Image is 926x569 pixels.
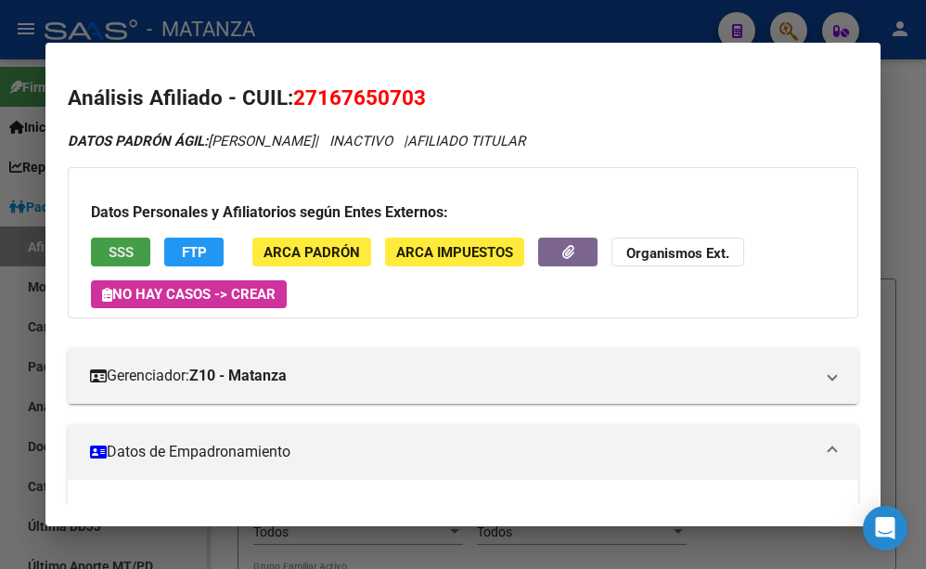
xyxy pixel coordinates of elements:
span: ARCA Impuestos [396,244,513,261]
span: No hay casos -> Crear [102,286,276,303]
span: AFILIADO TITULAR [407,133,525,149]
mat-expansion-panel-header: Gerenciador:Z10 - Matanza [68,348,858,404]
h3: Datos Personales y Afiliatorios según Entes Externos: [91,201,835,224]
button: No hay casos -> Crear [91,280,287,308]
span: SSS [109,244,134,261]
i: | INACTIVO | [68,133,525,149]
span: [PERSON_NAME] [68,133,315,149]
span: ARCA Padrón [264,244,360,261]
span: FTP [182,244,207,261]
button: ARCA Impuestos [385,238,524,266]
span: 27167650703 [293,85,426,110]
mat-panel-title: Datos de Empadronamiento [90,441,814,463]
strong: Organismos Ext. [626,245,729,262]
div: Open Intercom Messenger [863,506,907,550]
mat-panel-title: Gerenciador: [90,365,814,387]
mat-expansion-panel-header: Datos de Empadronamiento [68,424,858,480]
strong: DATOS PADRÓN ÁGIL: [68,133,208,149]
button: SSS [91,238,150,266]
strong: Z10 - Matanza [189,365,287,387]
h2: Análisis Afiliado - CUIL: [68,83,858,114]
button: FTP [164,238,224,266]
button: Organismos Ext. [611,238,744,266]
button: ARCA Padrón [252,238,371,266]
